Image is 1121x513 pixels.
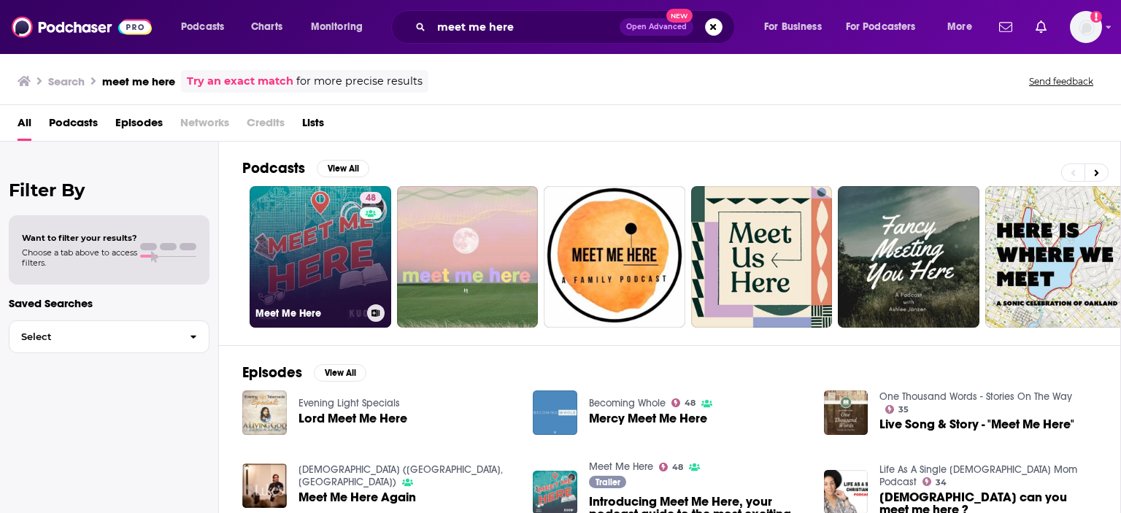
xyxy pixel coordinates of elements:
h3: meet me here [102,74,175,88]
div: Search podcasts, credits, & more... [405,10,749,44]
a: Show notifications dropdown [1030,15,1052,39]
span: 48 [366,191,376,206]
button: open menu [301,15,382,39]
img: Lord Meet Me Here [242,390,287,435]
img: Mercy Meet Me Here [533,390,577,435]
span: New [666,9,693,23]
a: Episodes [115,111,163,141]
a: Meet Me Here Again [298,491,416,504]
a: Live Song & Story - "Meet Me Here" [879,418,1074,431]
button: Show profile menu [1070,11,1102,43]
span: 48 [685,400,696,406]
a: All [18,111,31,141]
a: Lists [302,111,324,141]
a: 48 [659,463,683,471]
a: 35 [885,405,909,414]
a: Try an exact match [187,73,293,90]
span: Podcasts [181,17,224,37]
span: Trailer [596,478,620,487]
a: PodcastsView All [242,159,369,177]
span: Choose a tab above to access filters. [22,247,137,268]
span: for more precise results [296,73,423,90]
a: St Luke’s Church (Tauranga, NZ) [298,463,503,488]
span: 35 [898,406,909,413]
a: Becoming Whole [589,397,666,409]
img: Live Song & Story - "Meet Me Here" [824,390,868,435]
span: Charts [251,17,282,37]
img: Meet Me Here Again [242,463,287,508]
a: Meet Me Here [589,460,653,473]
span: More [947,17,972,37]
span: Select [9,332,178,342]
h3: Meet Me Here [255,307,361,320]
button: open menu [836,15,937,39]
a: Podcasts [49,111,98,141]
a: Charts [242,15,291,39]
button: open menu [754,15,840,39]
span: 34 [936,479,947,486]
img: Podchaser - Follow, Share and Rate Podcasts [12,13,152,41]
a: 34 [922,477,947,486]
a: One Thousand Words - Stories On The Way [879,390,1072,403]
a: 48Meet Me Here [250,186,391,328]
span: Logged in as dbartlett [1070,11,1102,43]
img: User Profile [1070,11,1102,43]
h3: Search [48,74,85,88]
a: EpisodesView All [242,363,366,382]
button: open menu [171,15,243,39]
span: 48 [672,464,683,471]
input: Search podcasts, credits, & more... [431,15,620,39]
a: Life As A Single Christian Mom Podcast [879,463,1077,488]
span: Credits [247,111,285,141]
h2: Episodes [242,363,302,382]
p: Saved Searches [9,296,209,310]
span: Open Advanced [626,23,687,31]
button: View All [314,364,366,382]
button: View All [317,160,369,177]
a: Show notifications dropdown [993,15,1018,39]
button: open menu [937,15,990,39]
span: For Business [764,17,822,37]
a: Evening Light Specials [298,397,400,409]
button: Send feedback [1025,75,1098,88]
svg: Add a profile image [1090,11,1102,23]
a: Lord Meet Me Here [298,412,407,425]
button: Select [9,320,209,353]
a: 48 [360,192,382,204]
button: Open AdvancedNew [620,18,693,36]
h2: Filter By [9,180,209,201]
a: 48 [671,398,696,407]
span: Monitoring [311,17,363,37]
span: Networks [180,111,229,141]
span: For Podcasters [846,17,916,37]
a: Mercy Meet Me Here [589,412,707,425]
h2: Podcasts [242,159,305,177]
span: Want to filter your results? [22,233,137,243]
